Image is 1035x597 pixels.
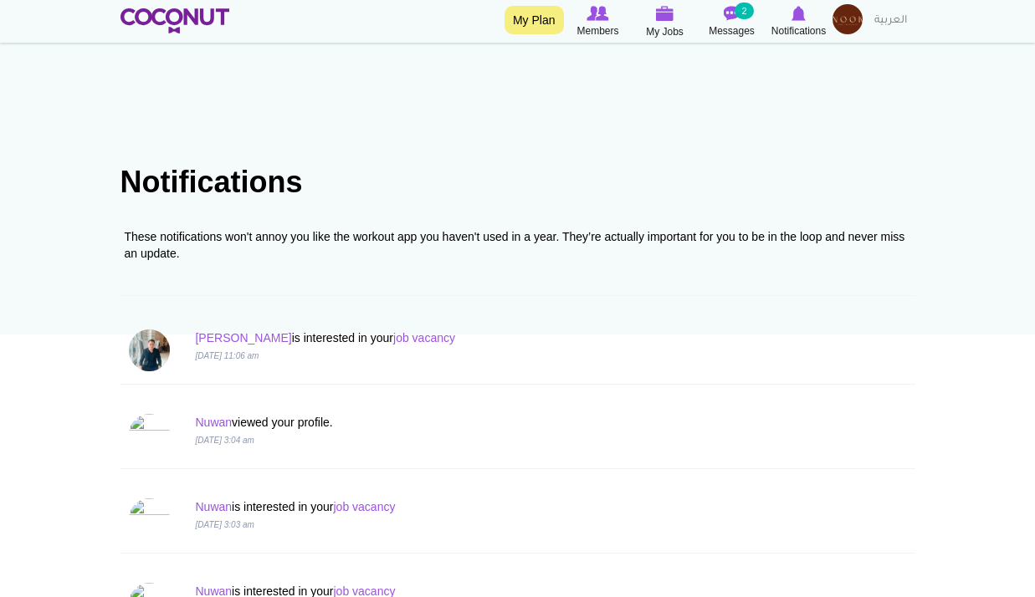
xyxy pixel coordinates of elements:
img: My Jobs [656,6,674,21]
i: [DATE] 11:06 am [195,351,259,360]
span: Notifications [771,23,826,39]
img: Home [120,8,230,33]
a: [PERSON_NAME] [195,331,291,344]
i: [DATE] 3:03 am [195,520,254,529]
a: My Plan [505,6,564,34]
img: Messages [724,6,740,21]
a: My Jobs My Jobs [632,4,699,40]
a: Notifications Notifications [766,4,833,39]
span: My Jobs [646,23,684,40]
p: viewed your profile. [195,414,705,431]
div: These notifications won't annoy you like the workout app you haven't used in a year. They’re actu... [125,228,911,262]
a: Messages Messages 2 [699,4,766,39]
a: job vacancy [333,500,395,513]
a: Nuwan [195,416,232,429]
small: 2 [735,3,753,19]
img: Notifications [792,6,806,21]
img: Browse Members [587,6,608,21]
h1: Notifications [120,166,915,199]
i: [DATE] 3:04 am [195,436,254,445]
a: Nuwan [195,500,232,513]
span: Members [576,23,618,39]
p: is interested in your [195,329,705,346]
a: Browse Members Members [565,4,632,39]
p: is interested in your [195,498,705,515]
a: job vacancy [393,331,455,344]
span: Messages [709,23,755,39]
a: العربية [866,4,915,38]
